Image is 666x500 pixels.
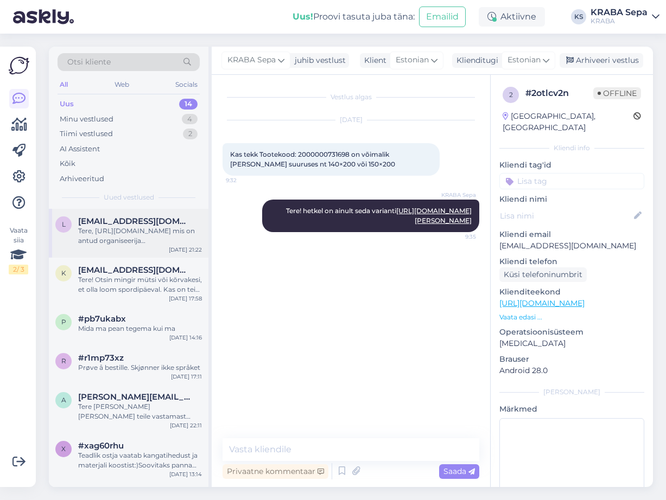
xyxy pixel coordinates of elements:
[591,8,659,25] a: KRABA SepaKRABA
[60,158,75,169] div: Kõik
[223,464,328,479] div: Privaatne kommentaar
[112,78,131,92] div: Web
[78,314,126,324] span: #pb7ukabx
[78,353,124,363] span: #r1mp73xz
[443,466,475,476] span: Saada
[499,143,644,153] div: Kliendi info
[499,298,585,308] a: [URL][DOMAIN_NAME]
[560,53,643,68] div: Arhiveeri vestlus
[499,286,644,298] p: Klienditeekond
[182,114,198,125] div: 4
[226,176,267,184] span: 9:32
[9,265,28,274] div: 2 / 3
[500,210,632,222] input: Lisa nimi
[479,7,545,27] div: Aktiivne
[227,54,276,66] span: KRABA Sepa
[452,55,498,66] div: Klienditugi
[179,99,198,110] div: 14
[419,7,466,27] button: Emailid
[78,324,202,334] div: Mida ma pean tegema kui ma
[293,11,313,22] b: Uus!
[169,470,202,478] div: [DATE] 13:14
[183,129,198,139] div: 2
[499,240,644,252] p: [EMAIL_ADDRESS][DOMAIN_NAME]
[290,55,346,66] div: juhib vestlust
[591,8,648,17] div: KRABA Sepa
[78,265,191,275] span: kivirahkmirtelmia@gmail.com
[499,256,644,267] p: Kliendi telefon
[78,216,191,226] span: liisbetkukk@gmail.com
[499,267,587,282] div: Küsi telefoninumbrit
[499,194,644,205] p: Kliendi nimi
[499,403,644,415] p: Märkmed
[67,56,111,68] span: Otsi kliente
[62,220,66,228] span: l
[60,129,113,139] div: Tiimi vestlused
[60,174,104,184] div: Arhiveeritud
[9,55,29,76] img: Askly Logo
[170,421,202,430] div: [DATE] 22:11
[360,55,386,66] div: Klient
[61,357,66,365] span: r
[78,441,124,451] span: #xag60rhu
[61,318,66,326] span: p
[60,114,113,125] div: Minu vestlused
[508,54,541,66] span: Estonian
[61,445,66,453] span: x
[435,233,476,241] span: 9:35
[499,159,644,171] p: Kliendi tag'id
[60,144,100,155] div: AI Assistent
[171,373,202,381] div: [DATE] 17:11
[61,396,66,404] span: a
[169,334,202,342] div: [DATE] 14:16
[78,392,191,402] span: allan.matt19@gmail.com
[104,193,154,202] span: Uued vestlused
[286,207,472,225] span: Tere! hetkel on ainult seda varianti
[169,246,202,254] div: [DATE] 21:22
[60,99,74,110] div: Uus
[525,87,593,100] div: # 2otlcv2n
[61,269,66,277] span: k
[78,226,202,246] div: Tere, [URL][DOMAIN_NAME] mis on antud organiseerija [PERSON_NAME]?
[499,312,644,322] p: Vaata edasi ...
[396,207,472,225] a: [URL][DOMAIN_NAME][PERSON_NAME]
[58,78,70,92] div: All
[503,111,633,133] div: [GEOGRAPHIC_DATA], [GEOGRAPHIC_DATA]
[499,326,644,338] p: Operatsioonisüsteem
[293,10,415,23] div: Proovi tasuta juba täna:
[169,294,202,303] div: [DATE] 17:58
[78,451,202,470] div: Teadlik ostja vaatab kangatihedust ja materjali koostist:)Soovitaks panna täpsemat infot kodulehe...
[223,92,479,102] div: Vestlus algas
[499,365,644,376] p: Android 28.0
[571,9,586,24] div: KS
[173,78,200,92] div: Socials
[509,91,513,99] span: 2
[78,363,202,373] div: Prøve å bestille. Skjønner ikke språket
[499,338,644,349] p: [MEDICAL_DATA]
[230,150,395,168] span: Kas tekk Tootekood: 2000000731698 on võimalik [PERSON_NAME] suuruses nt 140×200 või 150×200
[78,275,202,294] div: Tere! Otsin mingir mütsi või kõrvakesi, et olla loom spordipäeval. Kas on teie poes oleks midagi ...
[499,229,644,240] p: Kliendi email
[499,387,644,397] div: [PERSON_NAME]
[9,226,28,274] div: Vaata siia
[78,402,202,421] div: Tere [PERSON_NAME] [PERSON_NAME] teile vastamast [GEOGRAPHIC_DATA] sepa turu noored müüjannad ma ...
[593,87,641,99] span: Offline
[223,115,479,125] div: [DATE]
[435,191,476,199] span: KRABA Sepa
[499,354,644,365] p: Brauser
[396,54,429,66] span: Estonian
[591,17,648,25] div: KRABA
[499,173,644,189] input: Lisa tag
